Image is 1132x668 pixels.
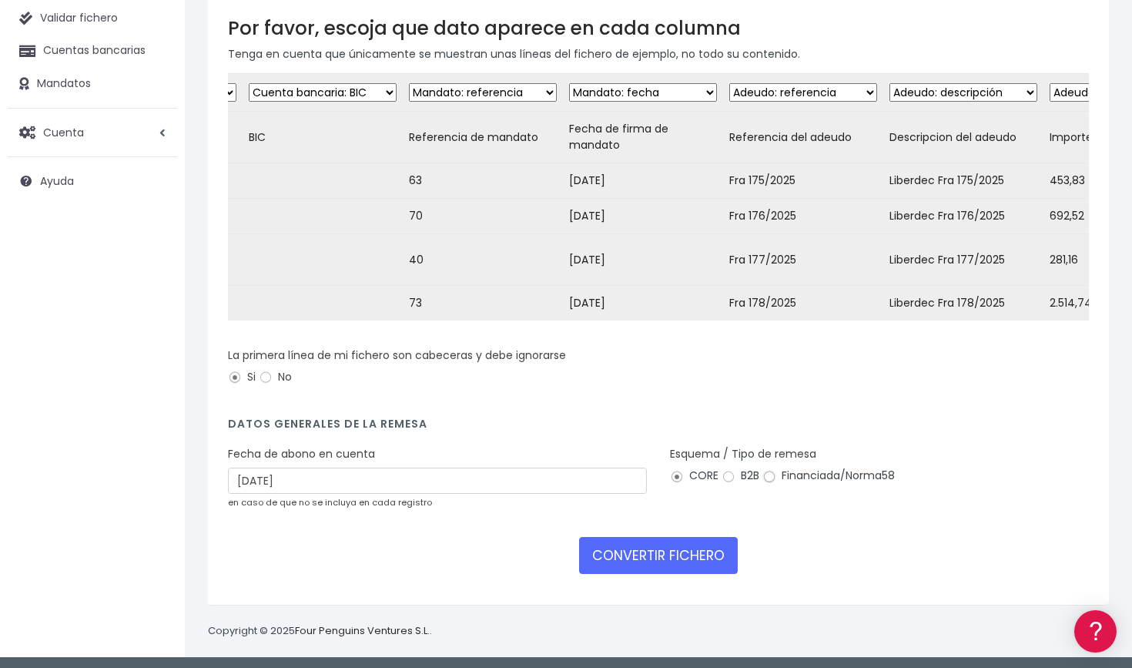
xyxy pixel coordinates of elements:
[15,219,293,243] a: Problemas habituales
[403,163,563,199] td: 63
[403,234,563,286] td: 40
[228,418,1089,438] h4: Datos generales de la remesa
[228,369,256,385] label: Si
[722,468,759,484] label: B2B
[8,35,177,67] a: Cuentas bancarias
[8,165,177,197] a: Ayuda
[208,623,432,639] p: Copyright © 2025 .
[403,199,563,234] td: 70
[563,199,723,234] td: [DATE]
[228,17,1089,39] h3: Por favor, escoja que dato aparece en cada columna
[723,199,883,234] td: Fra 176/2025
[723,163,883,199] td: Fra 175/2025
[15,394,293,418] a: API
[883,199,1043,234] td: Liberdec Fra 176/2025
[883,112,1043,163] td: Descripcion del adeudo
[563,112,723,163] td: Fecha de firma de mandato
[15,195,293,219] a: Formatos
[228,496,432,509] small: en caso de que no se incluya en cada registro
[15,370,293,384] div: Programadores
[243,112,403,163] td: BIC
[883,163,1043,199] td: Liberdec Fra 175/2025
[723,286,883,321] td: Fra 178/2025
[15,170,293,185] div: Convertir ficheros
[259,369,292,385] label: No
[8,116,177,149] a: Cuenta
[8,68,177,100] a: Mandatos
[563,234,723,286] td: [DATE]
[563,163,723,199] td: [DATE]
[40,173,74,189] span: Ayuda
[43,124,84,139] span: Cuenta
[670,446,816,462] label: Esquema / Tipo de remesa
[579,537,738,574] button: CONVERTIR FICHERO
[228,347,566,364] label: La primera línea de mi fichero son cabeceras y debe ignorarse
[723,112,883,163] td: Referencia del adeudo
[723,234,883,286] td: Fra 177/2025
[212,444,296,458] a: POWERED BY ENCHANT
[15,412,293,439] button: Contáctanos
[883,234,1043,286] td: Liberdec Fra 177/2025
[228,446,375,462] label: Fecha de abono en cuenta
[15,331,293,354] a: General
[15,107,293,122] div: Información general
[15,131,293,155] a: Información general
[15,306,293,321] div: Facturación
[8,2,177,35] a: Validar fichero
[670,468,718,484] label: CORE
[228,45,1089,62] p: Tenga en cuenta que únicamente se muestran unas líneas del fichero de ejemplo, no todo su contenido.
[762,468,895,484] label: Financiada/Norma58
[403,286,563,321] td: 73
[563,286,723,321] td: [DATE]
[403,112,563,163] td: Referencia de mandato
[883,286,1043,321] td: Liberdec Fra 178/2025
[15,267,293,290] a: Perfiles de empresas
[15,243,293,267] a: Videotutoriales
[295,623,430,638] a: Four Penguins Ventures S.L.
